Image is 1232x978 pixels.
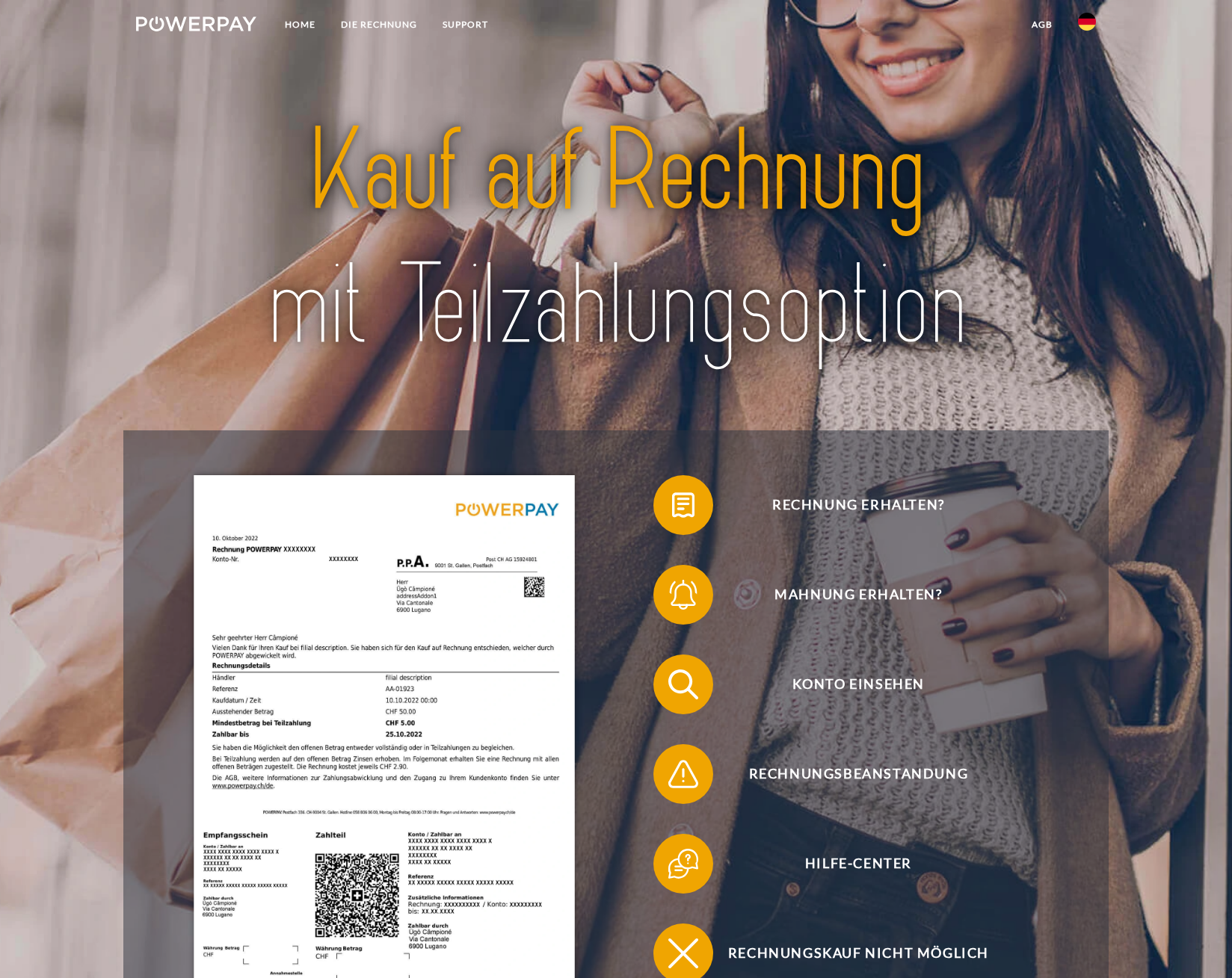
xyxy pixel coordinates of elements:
span: Hilfe-Center [675,834,1041,894]
button: Hilfe-Center [653,834,1042,894]
button: Konto einsehen [653,654,1042,714]
span: Rechnung erhalten? [675,475,1041,535]
img: logo-powerpay-white.svg [136,16,256,31]
img: qb_help.svg [665,845,702,882]
img: qb_bell.svg [665,576,702,613]
a: SUPPORT [430,11,501,38]
button: Mahnung erhalten? [653,565,1042,625]
img: de [1078,13,1096,31]
button: Rechnungsbeanstandung [653,744,1042,804]
img: qb_search.svg [665,666,702,703]
img: qb_close.svg [665,935,702,972]
a: Home [272,11,328,38]
a: agb [1019,11,1065,38]
img: qb_warning.svg [665,755,702,793]
button: Rechnung erhalten? [653,475,1042,535]
a: DIE RECHNUNG [328,11,430,38]
span: Rechnungsbeanstandung [675,744,1041,804]
span: Mahnung erhalten? [675,565,1041,625]
img: title-powerpay_de.svg [183,98,1049,380]
img: qb_bill.svg [665,486,702,524]
span: Konto einsehen [675,654,1041,714]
